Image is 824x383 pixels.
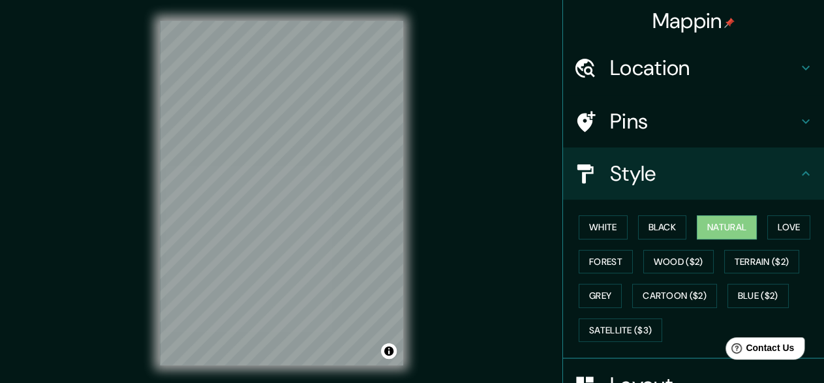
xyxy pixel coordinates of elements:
button: White [579,215,628,239]
button: Cartoon ($2) [632,284,717,308]
button: Natural [697,215,757,239]
button: Wood ($2) [643,250,714,274]
iframe: Help widget launcher [708,332,810,369]
img: pin-icon.png [724,18,735,28]
button: Satellite ($3) [579,318,662,343]
div: Location [563,42,824,94]
canvas: Map [160,21,403,365]
div: Style [563,147,824,200]
h4: Location [610,55,798,81]
h4: Mappin [652,8,735,34]
button: Love [767,215,810,239]
h4: Style [610,161,798,187]
button: Black [638,215,687,239]
button: Toggle attribution [381,343,397,359]
button: Terrain ($2) [724,250,800,274]
button: Forest [579,250,633,274]
button: Grey [579,284,622,308]
div: Pins [563,95,824,147]
h4: Pins [610,108,798,134]
button: Blue ($2) [727,284,789,308]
